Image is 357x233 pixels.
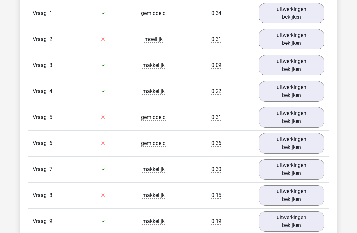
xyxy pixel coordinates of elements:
a: uitwerkingen bekijken [259,81,324,102]
span: Vraag [33,9,49,17]
span: 2 [49,36,52,42]
span: makkelijk [142,166,165,173]
a: uitwerkingen bekijken [259,159,324,180]
span: Vraag [33,87,49,95]
span: moeilijk [144,36,163,43]
a: uitwerkingen bekijken [259,133,324,154]
span: 0:22 [211,88,221,95]
span: 0:19 [211,218,221,225]
span: 0:36 [211,140,221,147]
span: Vraag [33,61,49,69]
span: 0:30 [211,166,221,173]
span: 0:31 [211,36,221,43]
a: uitwerkingen bekijken [259,3,324,23]
span: Vraag [33,139,49,147]
span: 1 [49,10,52,16]
span: 5 [49,114,52,120]
a: uitwerkingen bekijken [259,29,324,49]
span: makkelijk [142,218,165,225]
span: makkelijk [142,88,165,95]
a: uitwerkingen bekijken [259,55,324,75]
span: Vraag [33,218,49,225]
span: gemiddeld [141,10,166,16]
span: 0:34 [211,10,221,16]
a: uitwerkingen bekijken [259,211,324,232]
span: makkelijk [142,62,165,69]
span: 4 [49,88,52,94]
span: 0:09 [211,62,221,69]
span: gemiddeld [141,140,166,147]
span: 3 [49,62,52,68]
span: makkelijk [142,192,165,199]
span: 9 [49,218,52,224]
span: Vraag [33,113,49,121]
span: 0:15 [211,192,221,199]
span: 0:31 [211,114,221,121]
span: gemiddeld [141,114,166,121]
span: Vraag [33,35,49,43]
span: 6 [49,140,52,146]
span: Vraag [33,191,49,199]
span: 7 [49,166,52,172]
span: Vraag [33,165,49,173]
a: uitwerkingen bekijken [259,107,324,128]
a: uitwerkingen bekijken [259,185,324,206]
span: 8 [49,192,52,198]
